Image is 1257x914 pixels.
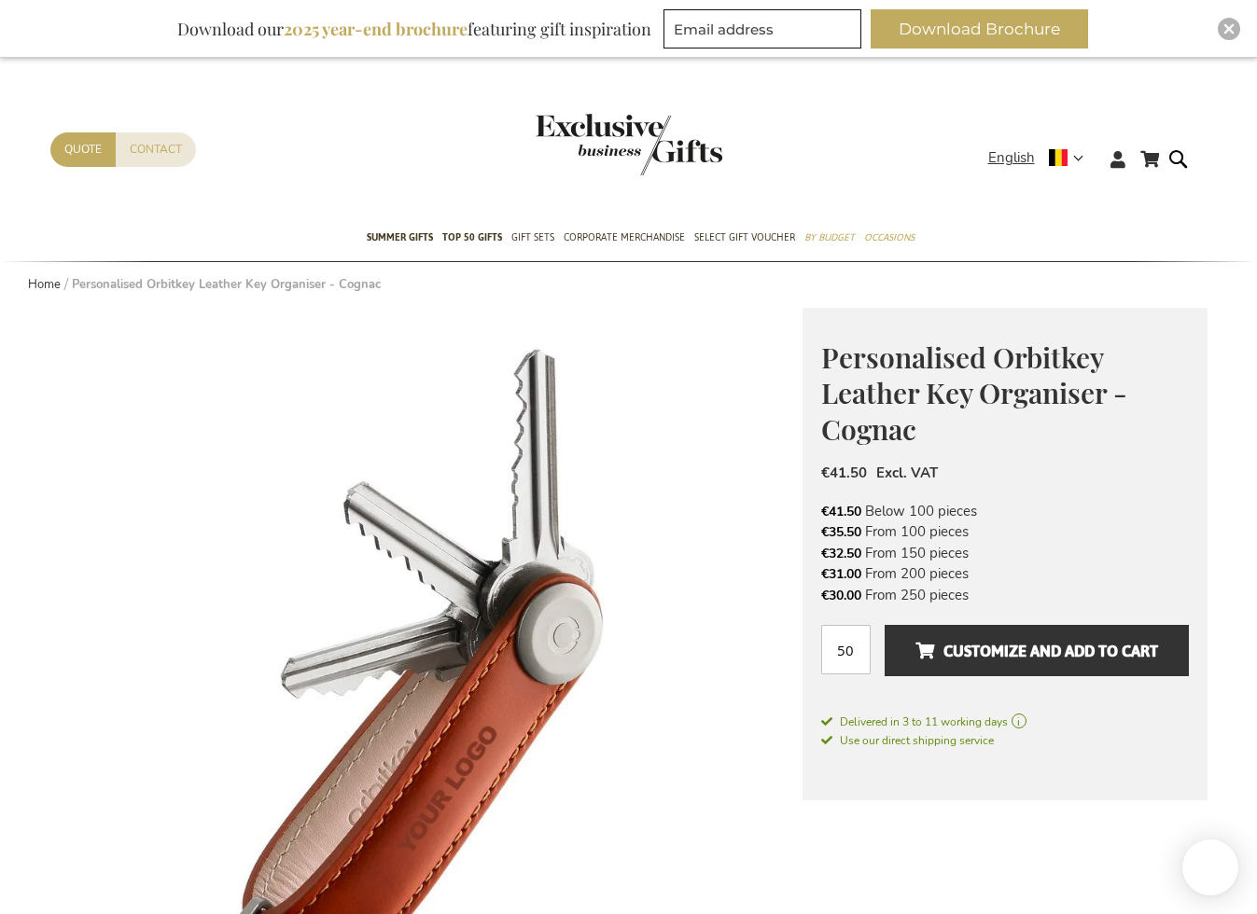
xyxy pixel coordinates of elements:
span: Excl. VAT [876,464,938,482]
div: Download our featuring gift inspiration [169,9,660,48]
div: English [988,147,1096,169]
a: Quote [50,132,116,167]
li: Below 100 pieces [821,501,1189,521]
span: Select Gift Voucher [694,228,795,247]
img: Exclusive Business gifts logo [536,114,722,175]
li: From 100 pieces [821,521,1189,542]
div: Close [1218,18,1240,40]
form: marketing offers and promotions [663,9,867,54]
span: €41.50 [821,464,867,482]
li: From 150 pieces [821,543,1189,563]
span: Personalised Orbitkey Leather Key Organiser - Cognac [821,339,1127,448]
a: Delivered in 3 to 11 working days [821,713,1189,730]
span: TOP 50 Gifts [442,228,502,247]
input: Email address [663,9,861,48]
span: €41.50 [821,503,861,520]
iframe: belco-activator-frame [1182,839,1238,895]
span: Customize and add to cart [915,636,1158,666]
span: €35.50 [821,523,861,541]
a: Home [28,276,61,293]
span: By Budget [804,228,855,247]
input: Qty [821,625,871,674]
button: Download Brochure [871,9,1088,48]
a: Contact [116,132,196,167]
span: €32.50 [821,545,861,562]
span: Summer Gifts [367,228,433,247]
span: Use our direct shipping service [821,733,994,748]
span: €30.00 [821,587,861,604]
img: Close [1223,23,1235,35]
span: €31.00 [821,565,861,583]
span: Gift Sets [511,228,554,247]
li: From 250 pieces [821,585,1189,605]
b: 2025 year-end brochure [284,18,468,40]
span: Corporate Merchandise [564,228,685,247]
button: Customize and add to cart [885,625,1188,676]
a: store logo [536,114,629,175]
li: From 200 pieces [821,563,1189,584]
span: English [988,147,1035,169]
a: Use our direct shipping service [821,730,994,749]
strong: Personalised Orbitkey Leather Key Organiser - Cognac [72,276,381,293]
span: Occasions [864,228,915,247]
